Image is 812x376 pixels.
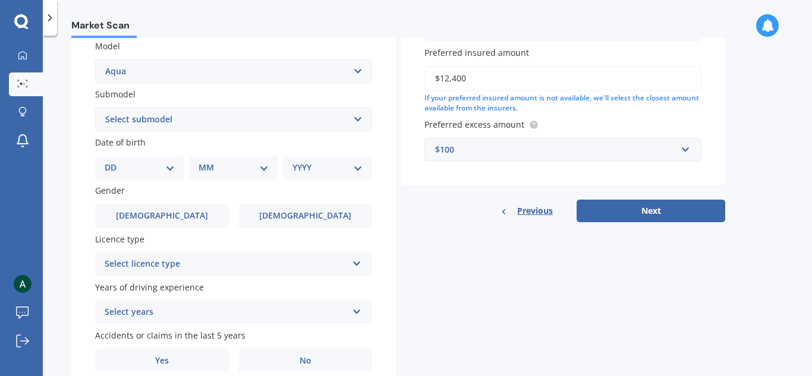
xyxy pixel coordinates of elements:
[155,356,169,366] span: Yes
[424,66,701,91] input: Enter amount
[95,40,120,52] span: Model
[424,119,524,130] span: Preferred excess amount
[71,20,137,36] span: Market Scan
[95,89,136,100] span: Submodel
[14,275,32,293] img: ACg8ocIhQf3oImXpP63ML5szWrzacdQ1AuYnBCfVwFa2MG4ZqjGnAg=s96-c
[300,356,311,366] span: No
[95,330,246,341] span: Accidents or claims in the last 5 years
[577,200,725,222] button: Next
[95,185,125,197] span: Gender
[105,257,347,271] div: Select licence type
[435,143,676,156] div: $100
[517,202,553,220] span: Previous
[259,211,351,221] span: [DEMOGRAPHIC_DATA]
[105,305,347,320] div: Select years
[424,93,701,113] div: If your preferred insured amount is not available, we'll select the closest amount available from...
[95,137,146,148] span: Date of birth
[95,282,204,293] span: Years of driving experience
[95,233,144,245] span: Licence type
[116,211,208,221] span: [DEMOGRAPHIC_DATA]
[424,47,529,58] span: Preferred insured amount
